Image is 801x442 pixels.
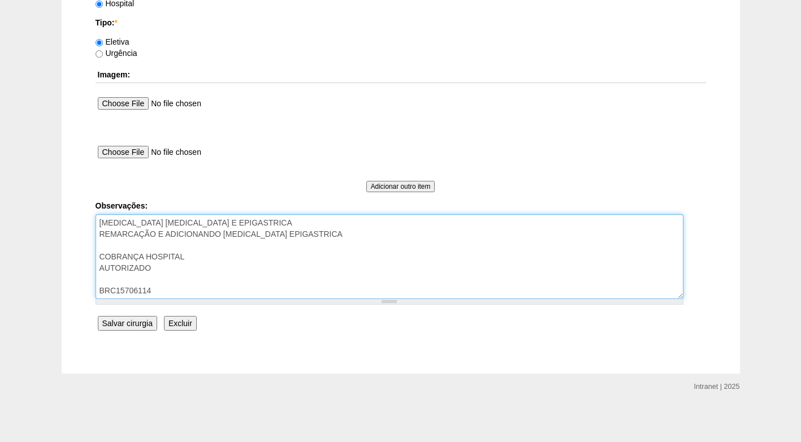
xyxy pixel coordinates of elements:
[366,181,435,192] input: Adicionar outro item
[96,50,103,58] input: Urgência
[96,200,706,211] label: Observações:
[96,17,706,28] label: Tipo:
[96,37,129,46] label: Eletiva
[164,316,197,331] input: Excluir
[96,67,706,83] th: Imagem:
[694,381,740,392] div: Intranet | 2025
[96,39,103,46] input: Eletiva
[98,316,157,331] input: Salvar cirurgia
[114,18,117,27] span: Este campo é obrigatório.
[96,1,103,8] input: Hospital
[96,214,683,299] textarea: [MEDICAL_DATA] [MEDICAL_DATA] E EPIGASTRICA REMARCAÇÃO E ADICIONANDO [MEDICAL_DATA] EPIGASTRICA C...
[96,49,137,58] label: Urgência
